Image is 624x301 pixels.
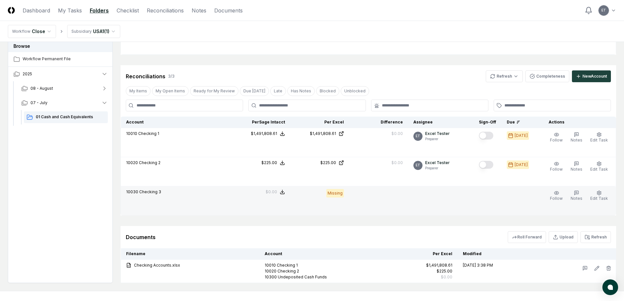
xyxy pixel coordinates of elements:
[589,131,609,144] button: Edit Task
[251,131,277,137] div: $1,491,808.61
[549,160,564,174] button: Follow
[589,160,609,174] button: Edit Task
[265,274,393,280] div: 10300 Undeposited Cash Funds
[589,189,609,203] button: Edit Task
[259,248,399,260] th: Account
[515,133,528,139] div: [DATE]
[138,131,159,136] span: Checking 1
[266,189,285,195] button: $0.00
[458,248,535,260] th: Modified
[126,160,138,165] span: 10020
[426,262,452,268] div: $1,491,808.61
[341,86,369,96] button: Unblocked
[265,262,393,268] div: 10010 Checking 1
[598,5,610,16] button: ET
[320,160,336,166] div: $225.00
[30,85,53,91] span: 08 - August
[571,138,582,142] span: Notes
[571,167,582,172] span: Notes
[8,81,113,127] div: 2025
[479,161,493,169] button: Mark complete
[295,131,344,137] a: $1,491,808.61
[265,268,393,274] div: 10020 Checking 2
[391,131,403,137] div: $0.00
[408,117,474,128] th: Assignee
[8,67,113,81] button: 2025
[590,196,608,201] span: Edit Task
[590,167,608,172] span: Edit Task
[515,162,528,168] div: [DATE]
[231,117,290,128] th: Per Sage Intacct
[571,196,582,201] span: Notes
[391,160,403,166] div: $0.00
[23,56,108,62] span: Workflow Permanent File
[425,160,450,166] p: Excel Tester
[152,86,189,96] button: My Open Items
[8,25,120,38] nav: breadcrumb
[569,160,584,174] button: Notes
[602,279,618,295] button: atlas-launcher
[569,189,584,203] button: Notes
[399,248,458,260] th: Per Excel
[549,189,564,203] button: Follow
[458,260,535,283] td: [DATE] 3:38 PM
[240,86,269,96] button: Due Today
[16,110,113,126] div: 07 - July
[508,231,546,243] button: Roll Forward
[126,119,226,125] div: Account
[316,86,339,96] button: Blocked
[8,40,112,52] h3: Browse
[261,160,277,166] div: $225.00
[266,189,277,195] div: $0.00
[168,73,175,79] div: 3 / 3
[8,52,113,66] a: Workflow Permanent File
[121,248,260,260] th: Filename
[550,196,563,201] span: Follow
[71,28,92,34] div: Subsidiary
[139,189,161,194] span: Checking 3
[287,86,315,96] button: Has Notes
[16,96,113,110] button: 07 - July
[251,131,285,137] button: $1,491,808.61
[474,117,501,128] th: Sign-Off
[543,119,611,125] div: Actions
[214,7,243,14] a: Documents
[572,70,611,82] button: NewAccount
[126,86,151,96] button: My Items
[416,163,420,168] span: ET
[23,7,50,14] a: Dashboard
[486,70,523,82] button: Refresh
[425,131,450,137] p: Excel Tester
[12,28,30,34] div: Workflow
[416,134,420,139] span: ET
[569,131,584,144] button: Notes
[349,117,408,128] th: Difference
[310,131,336,137] div: $1,491,808.61
[425,137,450,141] p: Preparer
[550,138,563,142] span: Follow
[261,160,285,166] button: $225.00
[525,70,569,82] button: Completeness
[192,7,206,14] a: Notes
[117,7,139,14] a: Checklist
[270,86,286,96] button: Late
[295,160,344,166] a: $225.00
[8,7,15,14] img: Logo
[580,231,611,243] button: Refresh
[36,114,105,120] span: 01 Cash and Cash Equivalents
[290,117,349,128] th: Per Excel
[30,100,47,106] span: 07 - July
[479,132,493,140] button: Mark complete
[582,73,607,79] div: New Account
[549,231,578,243] button: Upload
[549,131,564,144] button: Follow
[126,189,138,194] span: 10030
[425,166,450,171] p: Preparer
[24,111,108,123] a: 01 Cash and Cash Equivalents
[126,262,254,268] a: Checking Accounts.xlsx
[90,7,109,14] a: Folders
[550,167,563,172] span: Follow
[441,274,452,280] div: $0.00
[16,81,113,96] button: 08 - August
[23,71,32,77] span: 2025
